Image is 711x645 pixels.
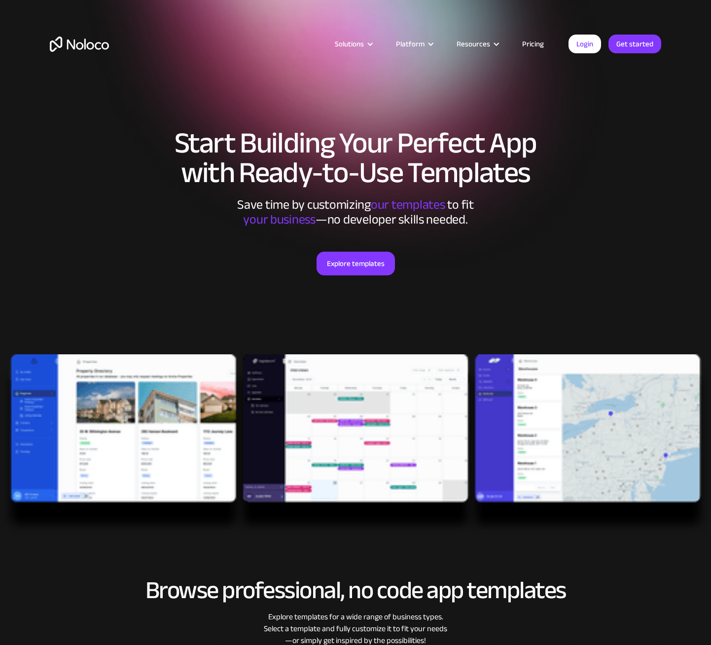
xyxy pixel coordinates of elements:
a: home [50,37,109,52]
a: Login [569,35,601,53]
span: your business [243,207,316,231]
div: Platform [384,38,444,50]
div: Save time by customizing to fit ‍ —no developer skills needed. [208,197,503,227]
span: our templates [371,192,445,217]
a: Explore templates [317,252,395,275]
div: Solutions [322,38,384,50]
div: Resources [444,38,510,50]
h1: Start Building Your Perfect App with Ready-to-Use Templates [50,128,661,188]
div: Resources [457,38,490,50]
a: Get started [608,35,661,53]
div: Solutions [335,38,364,50]
h2: Browse professional, no code app templates [50,577,661,604]
a: Pricing [510,38,556,50]
div: Platform [396,38,425,50]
